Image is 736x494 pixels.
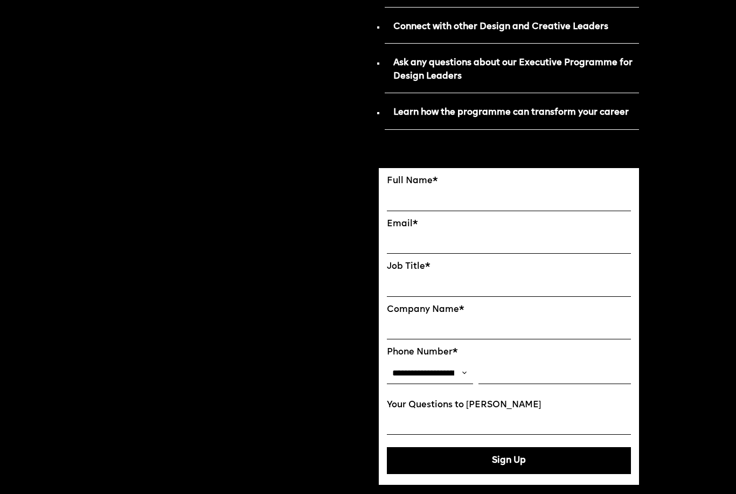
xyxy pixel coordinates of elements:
[393,59,633,81] strong: Ask any questions about our Executive Programme for Design Leaders
[387,348,631,359] label: Phone Number
[387,305,631,316] label: Company Name
[387,220,631,231] label: Email
[387,401,631,412] label: Your Questions to [PERSON_NAME]
[393,23,608,32] strong: Connect with other Design and Creative Leaders
[387,448,631,475] button: Sign Up
[387,177,631,187] label: Full Name
[393,109,629,117] strong: Learn how the programme can transform your career
[387,262,631,273] label: Job Title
